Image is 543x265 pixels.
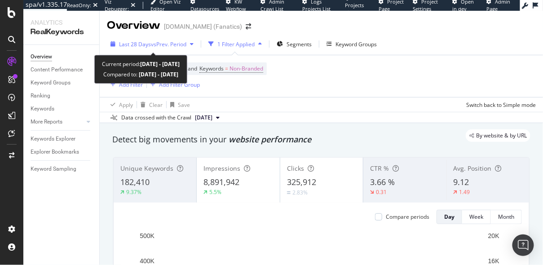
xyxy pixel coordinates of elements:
div: Explorer Bookmarks [31,147,79,157]
span: 2025 Aug. 3rd [195,114,212,122]
a: Ranking [31,91,93,101]
div: RealKeywords [31,27,92,37]
button: Week [462,210,491,224]
div: Content Performance [31,65,83,75]
div: ReadOnly: [67,2,91,9]
span: vs Prev. Period [151,40,186,48]
button: Last 28 DaysvsPrev. Period [107,37,197,51]
text: 16K [488,257,500,265]
span: 325,912 [287,177,316,187]
b: [DATE] - [DATE] [137,71,178,78]
button: Month [491,210,522,224]
div: 5.5% [209,188,221,196]
div: Current period: [102,59,180,69]
text: 20K [488,232,500,239]
a: Keywords Explorer [31,134,93,144]
div: arrow-right-arrow-left [246,23,251,30]
span: 8,891,942 [203,177,239,187]
div: Keywords Explorer [31,134,75,144]
div: 9.37% [126,188,141,196]
div: Keyword Groups [336,40,377,48]
span: Non-Branded [230,62,263,75]
div: Open Intercom Messenger [512,234,534,256]
button: 1 Filter Applied [205,37,265,51]
text: 400K [140,257,155,265]
span: CTR % [370,164,389,172]
div: Clear [149,101,163,109]
span: Keywords [199,65,224,72]
a: Overview [31,52,93,62]
span: Projects List [345,2,364,16]
div: Apply [119,101,133,109]
button: Clear [137,97,163,112]
div: Keyword Sampling [31,164,76,174]
button: Switch back to Simple mode [463,97,536,112]
button: Add Filter Group [147,79,200,90]
span: Impressions [203,164,240,172]
span: Last 28 Days [119,40,151,48]
div: Add Filter Group [159,81,200,88]
a: Keyword Sampling [31,164,93,174]
div: Keyword Groups [31,78,71,88]
div: 0.31 [376,188,387,196]
div: Save [178,101,190,109]
button: Keyword Groups [323,37,380,51]
div: 1 Filter Applied [217,40,255,48]
div: Week [469,213,483,221]
div: Day [444,213,455,221]
span: 9.12 [454,177,469,187]
div: Overview [31,52,52,62]
span: Avg. Position [454,164,492,172]
div: legacy label [466,129,530,142]
text: 500K [140,232,155,239]
a: Keywords [31,104,93,114]
a: More Reports [31,117,84,127]
div: Switch back to Simple mode [466,101,536,109]
span: Clicks [287,164,304,172]
b: [DATE] - [DATE] [140,60,180,68]
div: Ranking [31,91,50,101]
button: Segments [273,37,315,51]
span: and [188,65,197,72]
a: Explorer Bookmarks [31,147,93,157]
div: Add Filter [119,81,143,88]
span: Datasources [191,5,220,12]
div: Compare periods [386,213,429,221]
div: Month [498,213,514,221]
button: Apply [107,97,133,112]
button: [DATE] [191,112,223,123]
span: Unique Keywords [120,164,173,172]
span: 3.66 % [370,177,395,187]
div: 2.83% [292,189,308,196]
div: Analytics [31,18,92,27]
div: Data crossed with the Crawl [121,114,191,122]
button: Add Filter [107,79,143,90]
img: Equal [287,191,291,194]
div: 1.49 [459,188,470,196]
div: More Reports [31,117,62,127]
span: 182,410 [120,177,150,187]
span: = [225,65,228,72]
button: Save [167,97,190,112]
div: Keywords [31,104,54,114]
div: Overview [107,18,160,33]
div: Compared to: [103,69,178,79]
button: Day [437,210,462,224]
div: [DOMAIN_NAME] (Fanatics) [164,22,242,31]
a: Content Performance [31,65,93,75]
a: Keyword Groups [31,78,93,88]
span: By website & by URL [476,133,527,138]
span: Segments [287,40,312,48]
